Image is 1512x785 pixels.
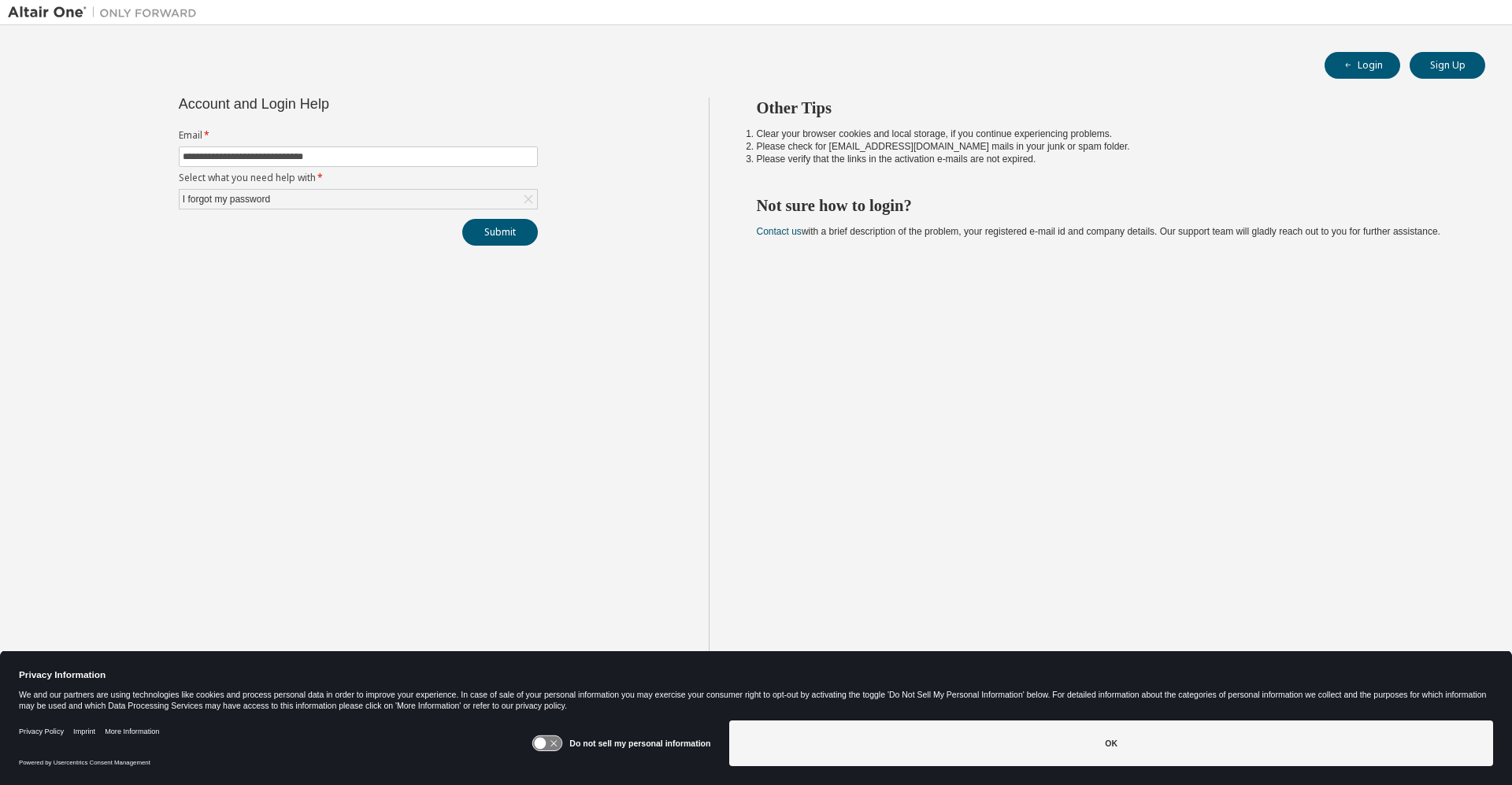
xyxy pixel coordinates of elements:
[179,129,538,142] label: Email
[757,128,1458,140] li: Clear your browser cookies and local storage, if you continue experiencing problems.
[757,195,1458,216] h2: Not sure how to login?
[179,98,466,110] div: Account and Login Help
[462,219,538,246] button: Submit
[180,191,272,208] div: I forgot my password
[757,226,1440,237] span: with a brief description of the problem, your registered e-mail id and company details. Our suppo...
[1410,52,1485,79] button: Sign Up
[757,140,1458,153] li: Please check for [EMAIL_ADDRESS][DOMAIN_NAME] mails in your junk or spam folder.
[757,226,802,237] a: Contact us
[179,172,538,184] label: Select what you need help with
[757,153,1458,165] li: Please verify that the links in the activation e-mails are not expired.
[1325,52,1400,79] button: Login
[8,5,205,20] img: Altair One
[757,98,1458,118] h2: Other Tips
[180,190,537,209] div: I forgot my password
